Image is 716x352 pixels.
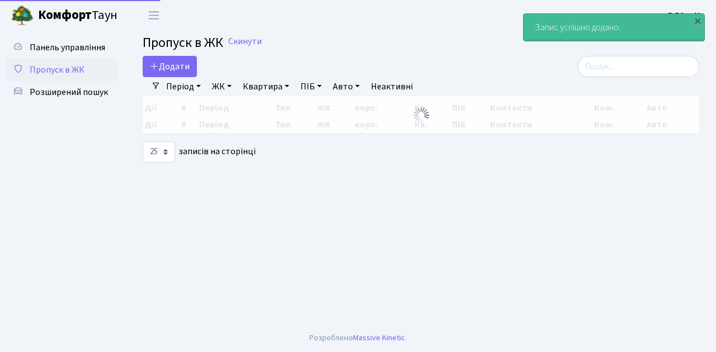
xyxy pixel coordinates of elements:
a: Авто [328,77,364,96]
a: ВЛ2 -. К. [668,9,703,22]
div: Розроблено . [309,332,407,344]
img: logo.png [11,4,34,27]
a: Неактивні [366,77,417,96]
input: Пошук... [578,56,699,77]
span: Додати [150,60,190,73]
a: Розширений пошук [6,81,117,103]
a: ПІБ [296,77,326,96]
select: записів на сторінці [143,141,175,163]
b: Комфорт [38,6,92,24]
a: Додати [143,56,197,77]
div: × [692,15,703,26]
span: Панель управління [30,41,105,54]
button: Переключити навігацію [140,6,168,25]
a: Пропуск в ЖК [6,59,117,81]
a: ЖК [208,77,236,96]
img: Обробка... [412,106,430,124]
a: Панель управління [6,36,117,59]
span: Розширений пошук [30,86,108,98]
b: ВЛ2 -. К. [668,9,703,22]
a: Квартира [238,77,294,96]
a: Період [162,77,205,96]
span: Пропуск в ЖК [143,33,223,53]
label: записів на сторінці [143,141,256,163]
a: Massive Kinetic [353,332,405,344]
div: Запис успішно додано. [524,14,704,41]
a: Скинути [228,36,262,47]
span: Таун [38,6,117,25]
span: Пропуск в ЖК [30,64,84,76]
